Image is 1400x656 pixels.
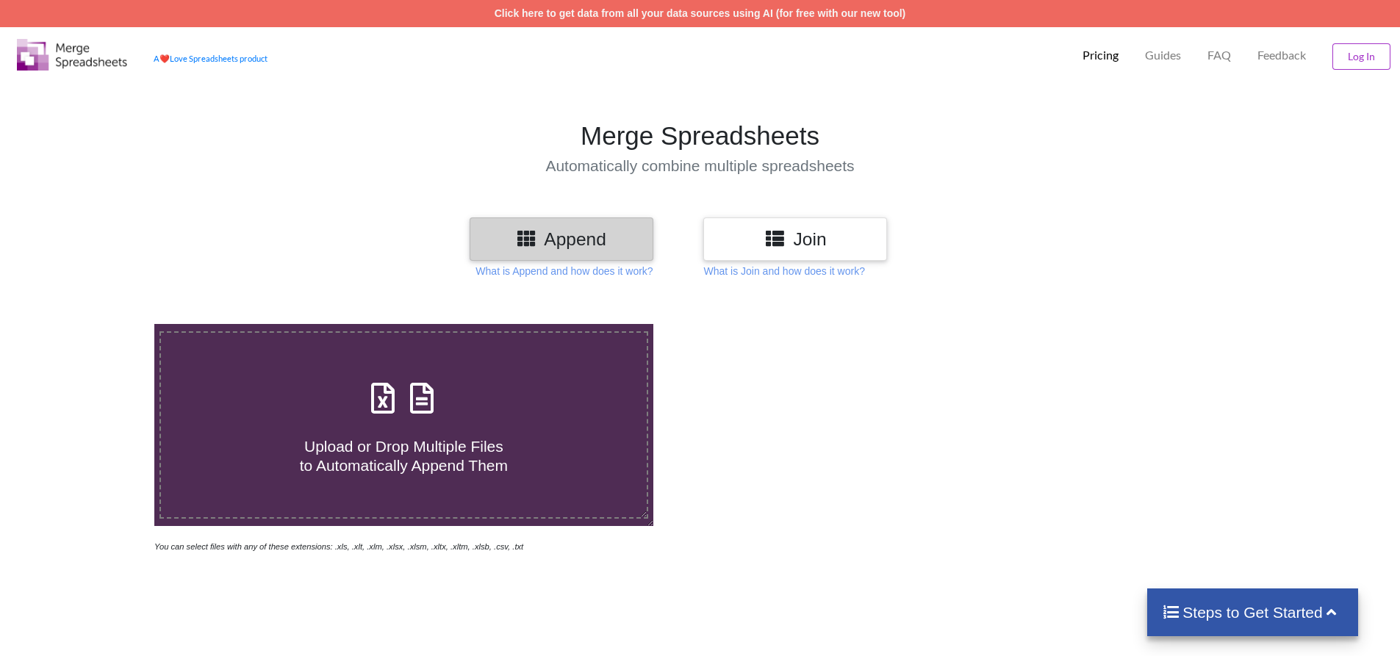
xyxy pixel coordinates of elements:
[154,542,523,551] i: You can select files with any of these extensions: .xls, .xlt, .xlm, .xlsx, .xlsm, .xltx, .xltm, ...
[1145,48,1181,63] p: Guides
[1257,49,1306,61] span: Feedback
[300,438,508,473] span: Upload or Drop Multiple Files to Automatically Append Them
[714,228,876,250] h3: Join
[495,7,906,19] a: Click here to get data from all your data sources using AI (for free with our new tool)
[703,264,864,278] p: What is Join and how does it work?
[1332,43,1390,70] button: Log In
[1083,48,1119,63] p: Pricing
[481,228,642,250] h3: Append
[159,54,170,63] span: heart
[154,54,268,63] a: AheartLove Spreadsheets product
[1207,48,1231,63] p: FAQ
[1162,603,1343,621] h4: Steps to Get Started
[17,39,127,71] img: Logo.png
[475,264,653,278] p: What is Append and how does it work?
